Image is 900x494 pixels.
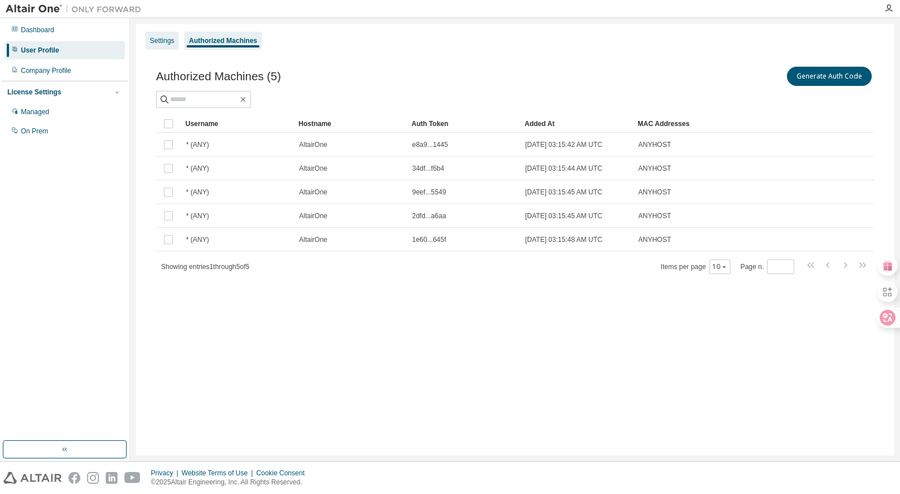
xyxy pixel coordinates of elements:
[185,115,289,133] div: Username
[638,235,671,244] span: ANYHOST
[525,115,629,133] div: Added At
[525,235,603,244] span: [DATE] 03:15:48 AM UTC
[3,472,62,484] img: altair_logo.svg
[412,211,446,220] span: 2dfd...a6aa
[256,469,311,478] div: Cookie Consent
[638,115,755,133] div: MAC Addresses
[299,140,327,149] span: AltairOne
[412,188,446,197] span: 9eef...5549
[186,164,209,173] span: * (ANY)
[87,472,99,484] img: instagram.svg
[181,469,256,478] div: Website Terms of Use
[151,469,181,478] div: Privacy
[189,36,257,45] div: Authorized Machines
[6,3,147,15] img: Altair One
[186,211,209,220] span: * (ANY)
[412,164,444,173] span: 34df...f6b4
[638,164,671,173] span: ANYHOST
[299,211,327,220] span: AltairOne
[21,127,48,136] div: On Prem
[156,70,281,83] span: Authorized Machines (5)
[298,115,403,133] div: Hostname
[412,115,516,133] div: Auth Token
[7,88,61,97] div: License Settings
[186,235,209,244] span: * (ANY)
[186,188,209,197] span: * (ANY)
[661,259,730,274] span: Items per page
[21,46,59,55] div: User Profile
[186,140,209,149] span: * (ANY)
[638,140,671,149] span: ANYHOST
[124,472,141,484] img: youtube.svg
[412,235,446,244] span: 1e60...645f
[299,188,327,197] span: AltairOne
[299,164,327,173] span: AltairOne
[68,472,80,484] img: facebook.svg
[151,478,311,487] p: © 2025 Altair Engineering, Inc. All Rights Reserved.
[299,235,327,244] span: AltairOne
[712,262,728,271] button: 10
[161,263,249,271] span: Showing entries 1 through 5 of 5
[106,472,118,484] img: linkedin.svg
[741,259,794,274] span: Page n.
[787,67,872,86] button: Generate Auth Code
[525,140,603,149] span: [DATE] 03:15:42 AM UTC
[21,25,54,34] div: Dashboard
[412,140,448,149] span: e8a9...1445
[638,188,671,197] span: ANYHOST
[150,36,174,45] div: Settings
[525,164,603,173] span: [DATE] 03:15:44 AM UTC
[525,211,603,220] span: [DATE] 03:15:45 AM UTC
[21,66,71,75] div: Company Profile
[525,188,603,197] span: [DATE] 03:15:45 AM UTC
[21,107,49,116] div: Managed
[638,211,671,220] span: ANYHOST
